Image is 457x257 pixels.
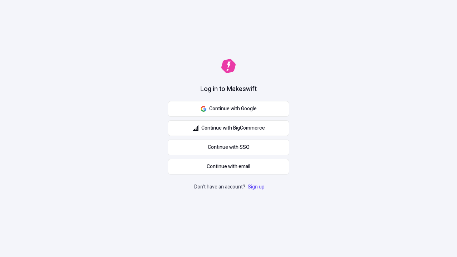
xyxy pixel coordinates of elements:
button: Continue with BigCommerce [168,120,289,136]
span: Continue with BigCommerce [201,124,265,132]
h1: Log in to Makeswift [200,85,257,94]
button: Continue with email [168,159,289,175]
a: Continue with SSO [168,140,289,155]
button: Continue with Google [168,101,289,117]
p: Don't have an account? [194,183,266,191]
span: Continue with email [207,163,250,171]
span: Continue with Google [209,105,257,113]
a: Sign up [246,183,266,191]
